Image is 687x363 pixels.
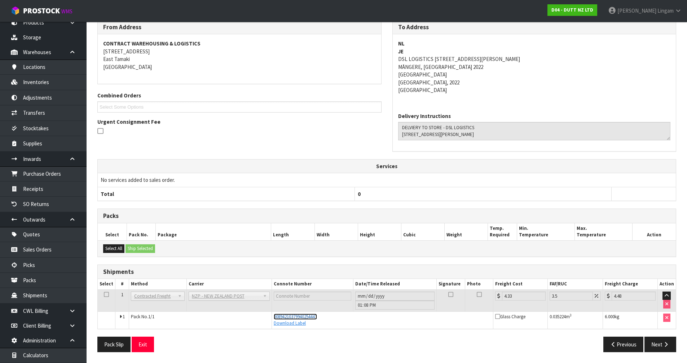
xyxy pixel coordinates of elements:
[574,223,632,240] th: Max. Temperature
[398,40,671,94] address: DSL LOGISTICS [STREET_ADDRESS][PERSON_NAME] MĀNGERE, [GEOGRAPHIC_DATA] 2022 [GEOGRAPHIC_DATA] [GE...
[398,24,671,31] h3: To Address
[488,223,517,240] th: Temp. Required
[314,223,358,240] th: Width
[23,6,60,16] span: ProStock
[657,7,674,14] span: Lingam
[103,268,670,275] h3: Shipments
[98,223,127,240] th: Select
[272,279,353,289] th: Connote Number
[127,223,155,240] th: Pack No.
[612,292,656,301] input: Freight Charge
[134,292,175,301] span: Contracted Freight
[550,314,566,320] span: 0.035224
[495,314,525,320] span: Glass Charge
[61,8,72,15] small: WMS
[103,24,376,31] h3: From Address
[551,7,593,13] strong: D04 - DUTT NZ LTD
[98,187,354,201] th: Total
[445,223,488,240] th: Weight
[98,159,676,173] th: Services
[123,314,125,320] span: 1
[502,292,546,301] input: Freight Cost
[11,6,20,15] img: cube-alt.png
[633,223,676,240] th: Action
[97,92,141,99] label: Combined Orders
[570,313,572,318] sup: 3
[129,279,186,289] th: Method
[103,40,376,71] address: [STREET_ADDRESS] East Tamaki [GEOGRAPHIC_DATA]
[155,223,271,240] th: Package
[548,279,603,289] th: FAF/RUC
[274,320,306,326] a: Download Label
[115,279,129,289] th: #
[550,292,593,301] input: Freight Adjustment
[103,40,201,47] strong: CONTRACT WAREHOUSING & LOGISTICS
[98,279,115,289] th: Select
[657,279,676,289] th: Action
[274,292,351,301] input: Connote Number
[274,314,317,320] a: 00894210379940254447
[493,279,548,289] th: Freight Cost
[398,40,405,47] strong: NL
[603,311,658,328] td: kg
[129,311,272,328] td: Pack No.
[148,314,154,320] span: 1/1
[548,311,603,328] td: m
[97,118,160,126] label: Urgent Consignment Fee
[192,292,260,301] span: NZP - NEW ZEALAND POST
[617,7,656,14] span: [PERSON_NAME]
[103,213,670,219] h3: Packs
[465,279,493,289] th: Photo
[436,279,465,289] th: Signature
[517,223,574,240] th: Min. Temperature
[398,112,451,120] label: Delivery Instructions
[353,279,436,289] th: Date/Time Released
[97,337,131,352] button: Pack Slip
[103,244,124,253] button: Select All
[603,279,658,289] th: Freight Charge
[97,14,676,358] span: Ship
[603,337,644,352] button: Previous
[644,337,676,352] button: Next
[125,244,155,253] button: Ship Selected
[358,191,361,197] span: 0
[132,337,154,352] button: Exit
[398,48,404,55] strong: JE
[401,223,445,240] th: Cubic
[605,314,615,320] span: 6.000
[358,223,401,240] th: Height
[271,223,314,240] th: Length
[121,292,123,298] span: 1
[186,279,272,289] th: Carrier
[98,173,676,187] td: No services added to sales order.
[547,4,597,16] a: D04 - DUTT NZ LTD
